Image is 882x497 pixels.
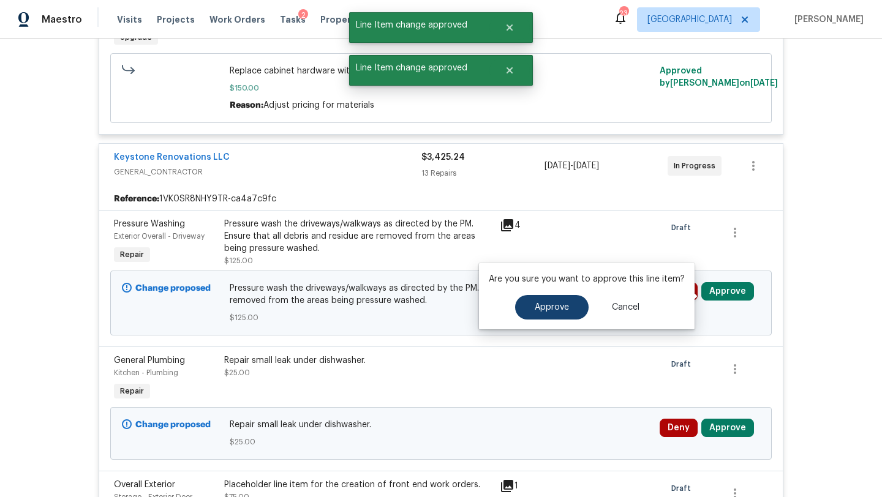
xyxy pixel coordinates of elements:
button: Close [489,15,530,40]
span: Exterior Overall - Driveway [114,233,205,240]
span: Replace cabinet hardware with new hinges and pulls. HPM to provide specs [230,65,653,77]
button: Close [489,58,530,83]
button: Approve [701,282,754,301]
div: 13 Repairs [421,167,545,179]
button: Approve [701,419,754,437]
span: $25.00 [224,369,250,376]
div: 4 [500,218,548,233]
b: Reference: [114,193,159,205]
div: 1 [500,479,548,493]
p: Are you sure you want to approve this line item? [489,273,685,285]
span: Pressure wash the driveways/walkways as directed by the PM. Ensure that all debris and residue ar... [230,282,653,307]
span: $3,425.24 [421,153,465,162]
button: Approve [515,295,589,319]
span: Work Orders [209,13,265,26]
div: Repair small leak under dishwasher. [224,354,492,367]
span: GENERAL_CONTRACTOR [114,166,421,178]
span: Pressure Washing [114,220,185,228]
span: - [545,160,599,172]
b: Change proposed [135,284,211,293]
div: 1VK0SR8NHY9TR-ca4a7c9fc [99,188,783,210]
span: Repair [115,248,149,261]
span: Repair [115,385,149,397]
a: Keystone Renovations LLC [114,153,230,162]
div: Placeholder line item for the creation of front end work orders. [224,479,492,491]
span: In Progress [674,160,720,172]
span: Tasks [280,15,306,24]
span: [DATE] [750,79,778,88]
div: 23 [619,7,628,20]
span: Reason: [230,101,263,110]
span: Repair small leak under dishwasher. [230,419,653,431]
span: [GEOGRAPHIC_DATA] [647,13,732,26]
span: Adjust pricing for materials [263,101,374,110]
b: Change proposed [135,420,211,429]
span: [DATE] [545,162,570,170]
div: Pressure wash the driveways/walkways as directed by the PM. Ensure that all debris and residue ar... [224,218,492,255]
span: Approve [535,303,569,312]
span: [PERSON_NAME] [790,13,864,26]
span: General Plumbing [114,356,185,365]
button: Cancel [592,295,659,319]
span: Draft [671,358,696,370]
span: [DATE] [573,162,599,170]
span: Approved by [PERSON_NAME] on [660,67,778,88]
button: Deny [660,419,698,437]
span: Kitchen - Plumbing [114,369,178,376]
span: Properties [320,13,368,26]
span: Visits [117,13,142,26]
span: Draft [671,482,696,495]
span: $125.00 [230,312,653,324]
span: Cancel [612,303,639,312]
span: Line Item change approved [349,55,489,81]
span: $125.00 [224,257,253,264]
span: Draft [671,222,696,234]
span: Projects [157,13,195,26]
span: Maestro [42,13,82,26]
span: Line Item change approved [349,12,489,38]
span: $150.00 [230,82,653,94]
div: 2 [298,9,308,21]
span: $25.00 [230,436,653,448]
span: Overall Exterior [114,480,175,489]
